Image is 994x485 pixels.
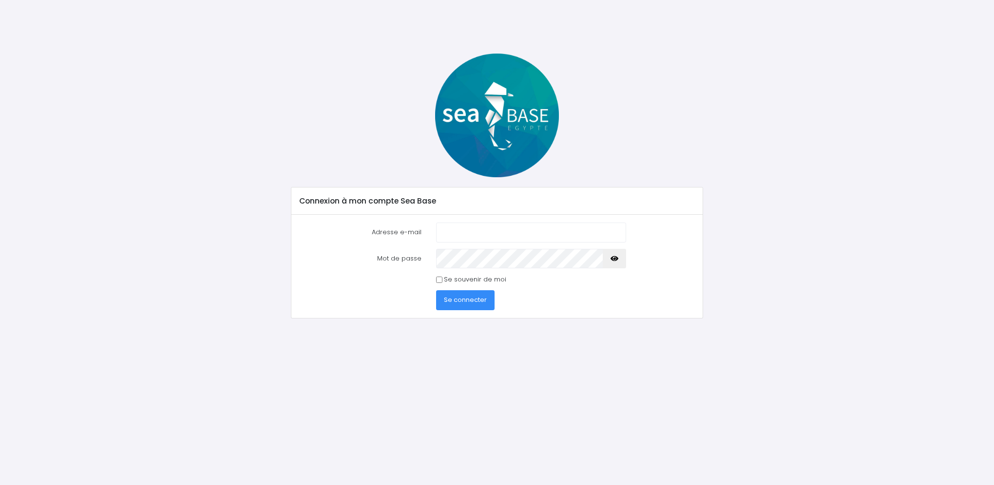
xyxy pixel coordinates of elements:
label: Se souvenir de moi [444,275,506,284]
label: Mot de passe [292,249,429,268]
label: Adresse e-mail [292,223,429,242]
div: Connexion à mon compte Sea Base [291,187,702,215]
span: Se connecter [444,295,487,304]
button: Se connecter [436,290,495,310]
